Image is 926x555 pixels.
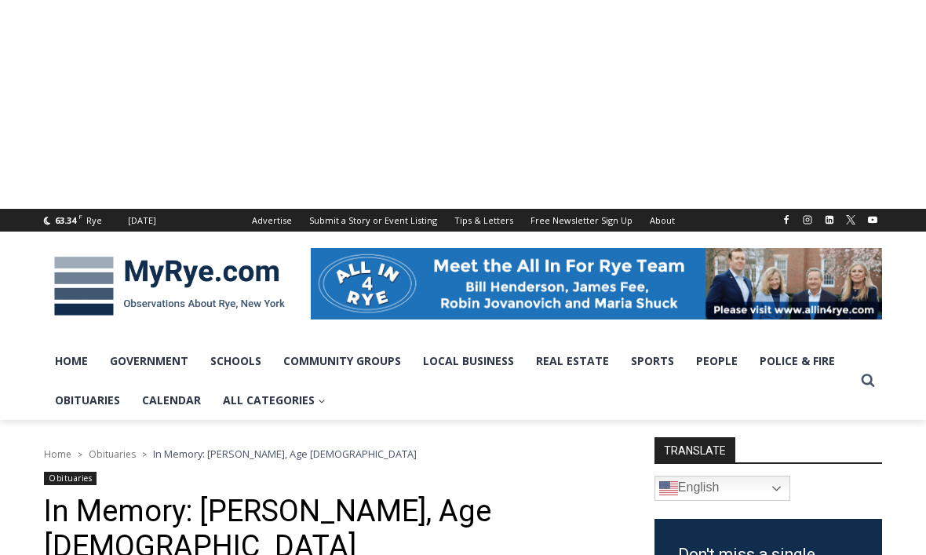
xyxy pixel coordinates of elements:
span: > [78,449,82,460]
img: All in for Rye [311,248,882,319]
a: Calendar [131,381,212,420]
img: MyRye.com [44,246,295,327]
a: Police & Fire [749,341,846,381]
a: X [841,210,860,229]
a: Free Newsletter Sign Up [522,209,641,232]
span: > [142,449,147,460]
a: English [654,476,790,501]
a: Tips & Letters [446,209,522,232]
a: Government [99,341,199,381]
a: Community Groups [272,341,412,381]
a: Schools [199,341,272,381]
a: All Categories [212,381,337,420]
span: All Categories [223,392,326,409]
a: Submit a Story or Event Listing [301,209,446,232]
a: Obituaries [89,447,136,461]
a: Linkedin [820,210,839,229]
button: View Search Form [854,367,882,395]
a: Facebook [777,210,796,229]
a: Advertise [243,209,301,232]
strong: TRANSLATE [654,437,735,462]
span: F [78,212,82,221]
a: Obituaries [44,381,131,420]
a: About [641,209,684,232]
nav: Breadcrumbs [44,446,613,462]
a: YouTube [863,210,882,229]
a: Local Business [412,341,525,381]
span: 63.34 [55,214,76,226]
a: Obituaries [44,472,97,485]
nav: Primary Navigation [44,341,854,421]
a: Home [44,447,71,461]
a: Instagram [798,210,817,229]
div: Rye [86,214,102,228]
span: In Memory: [PERSON_NAME], Age [DEMOGRAPHIC_DATA] [153,447,417,461]
div: [DATE] [128,214,156,228]
nav: Secondary Navigation [243,209,684,232]
a: Real Estate [525,341,620,381]
a: Sports [620,341,685,381]
a: People [685,341,749,381]
a: Home [44,341,99,381]
img: en [659,479,678,498]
